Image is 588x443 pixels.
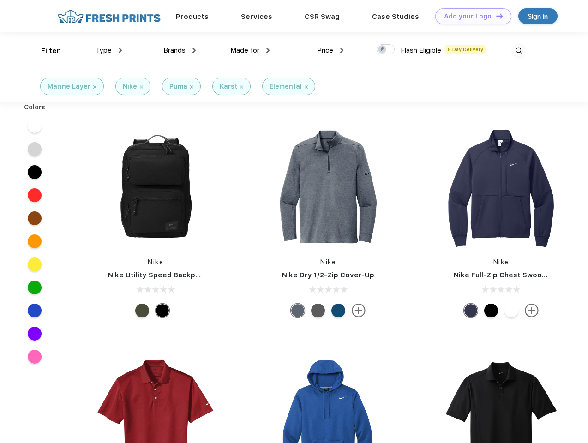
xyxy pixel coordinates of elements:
[493,258,509,266] a: Nike
[17,102,53,112] div: Colors
[444,12,492,20] div: Add your Logo
[445,45,486,54] span: 5 Day Delivery
[320,258,336,266] a: Nike
[496,13,503,18] img: DT
[464,304,478,317] div: Midnight Navy
[504,304,518,317] div: White
[270,82,302,91] div: Elemental
[220,82,237,91] div: Karst
[266,48,270,53] img: dropdown.png
[317,46,333,54] span: Price
[305,85,308,89] img: filter_cancel.svg
[55,8,163,24] img: fo%20logo%202.webp
[108,271,208,279] a: Nike Utility Speed Backpack
[156,304,169,317] div: Black
[123,82,137,91] div: Nike
[440,126,563,248] img: func=resize&h=266
[240,85,243,89] img: filter_cancel.svg
[305,12,340,21] a: CSR Swag
[94,126,217,248] img: func=resize&h=266
[484,304,498,317] div: Black
[192,48,196,53] img: dropdown.png
[340,48,343,53] img: dropdown.png
[93,85,96,89] img: filter_cancel.svg
[163,46,186,54] span: Brands
[352,304,366,317] img: more.svg
[96,46,112,54] span: Type
[48,82,90,91] div: Marine Layer
[454,271,576,279] a: Nike Full-Zip Chest Swoosh Jacket
[401,46,441,54] span: Flash Eligible
[140,85,143,89] img: filter_cancel.svg
[176,12,209,21] a: Products
[41,46,60,56] div: Filter
[119,48,122,53] img: dropdown.png
[169,82,187,91] div: Puma
[528,11,548,22] div: Sign in
[282,271,374,279] a: Nike Dry 1/2-Zip Cover-Up
[267,126,390,248] img: func=resize&h=266
[518,8,558,24] a: Sign in
[525,304,539,317] img: more.svg
[135,304,149,317] div: Cargo Khaki
[241,12,272,21] a: Services
[190,85,193,89] img: filter_cancel.svg
[291,304,305,317] div: Navy Heather
[230,46,259,54] span: Made for
[331,304,345,317] div: Gym Blue
[311,304,325,317] div: Black Heather
[511,43,527,59] img: desktop_search.svg
[148,258,163,266] a: Nike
